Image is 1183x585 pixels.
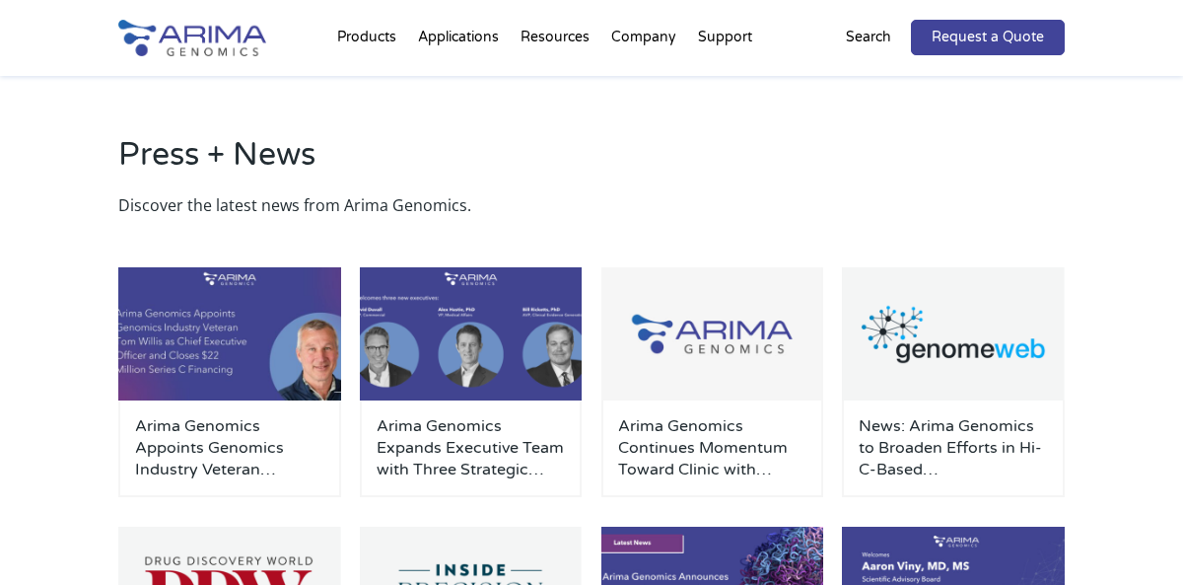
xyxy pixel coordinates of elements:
img: GenomeWeb_Press-Release_Logo-500x300.png [842,267,1065,401]
a: Arima Genomics Continues Momentum Toward Clinic with Formation of Clinical Advisory Board [618,415,807,480]
a: Arima Genomics Expands Executive Team with Three Strategic Hires to Advance Clinical Applications... [377,415,566,480]
a: Request a Quote [911,20,1065,55]
img: Personnel-Announcement-LinkedIn-Carousel-22025-500x300.png [360,267,583,401]
p: Search [846,25,891,50]
img: Group-929-500x300.jpg [601,267,824,401]
p: Discover the latest news from Arima Genomics. [118,192,1065,218]
h2: Press + News [118,133,1065,192]
img: Personnel-Announcement-LinkedIn-Carousel-22025-1-500x300.jpg [118,267,341,401]
a: Arima Genomics Appoints Genomics Industry Veteran [PERSON_NAME] as Chief Executive Officer and Cl... [135,415,324,480]
a: News: Arima Genomics to Broaden Efforts in Hi-C-Based [MEDICAL_DATA] Dx [859,415,1048,480]
img: Arima-Genomics-logo [118,20,266,56]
